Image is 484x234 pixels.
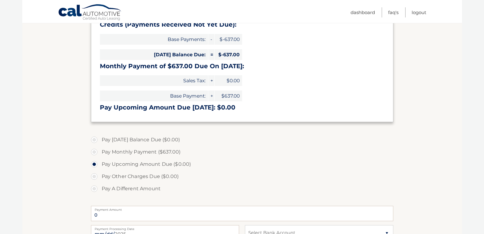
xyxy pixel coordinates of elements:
[208,75,214,86] span: +
[208,34,214,45] span: -
[91,206,393,211] label: Payment Amount
[100,21,384,28] h3: Credits (Payments Received Not Yet Due):
[100,62,384,70] h3: Monthly Payment of $637.00 Due On [DATE]:
[388,7,398,17] a: FAQ's
[91,134,393,146] label: Pay [DATE] Balance Due ($0.00)
[58,4,122,22] a: Cal Automotive
[91,183,393,195] label: Pay A Different Amount
[208,91,214,101] span: +
[100,91,208,101] span: Base Payment:
[100,49,208,60] span: [DATE] Balance Due:
[91,158,393,170] label: Pay Upcoming Amount Due ($0.00)
[91,146,393,158] label: Pay Monthly Payment ($637.00)
[215,49,242,60] span: $-637.00
[208,49,214,60] span: =
[215,75,242,86] span: $0.00
[100,75,208,86] span: Sales Tax:
[100,34,208,45] span: Base Payments:
[91,206,393,221] input: Payment Amount
[351,7,375,17] a: Dashboard
[91,225,239,230] label: Payment Processing Date
[100,104,384,111] h3: Pay Upcoming Amount Due [DATE]: $0.00
[91,170,393,183] label: Pay Other Charges Due ($0.00)
[215,91,242,101] span: $637.00
[412,7,426,17] a: Logout
[215,34,242,45] span: $-637.00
